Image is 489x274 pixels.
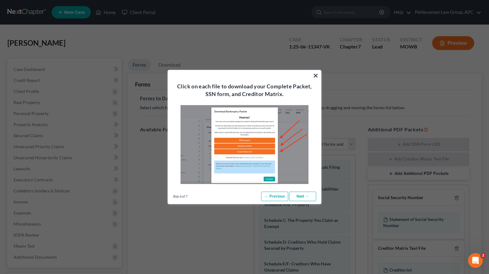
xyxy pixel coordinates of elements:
span: Step 6 of 7 [173,194,187,199]
a: Next → [289,191,316,201]
a: ← Previous [261,191,288,201]
span: 2 [481,253,486,258]
h4: Click on each file to download your Complete Packet, SSN form, and Creditor Matrix. [175,82,314,98]
iframe: Intercom live chat [468,253,483,268]
button: × [313,70,319,80]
